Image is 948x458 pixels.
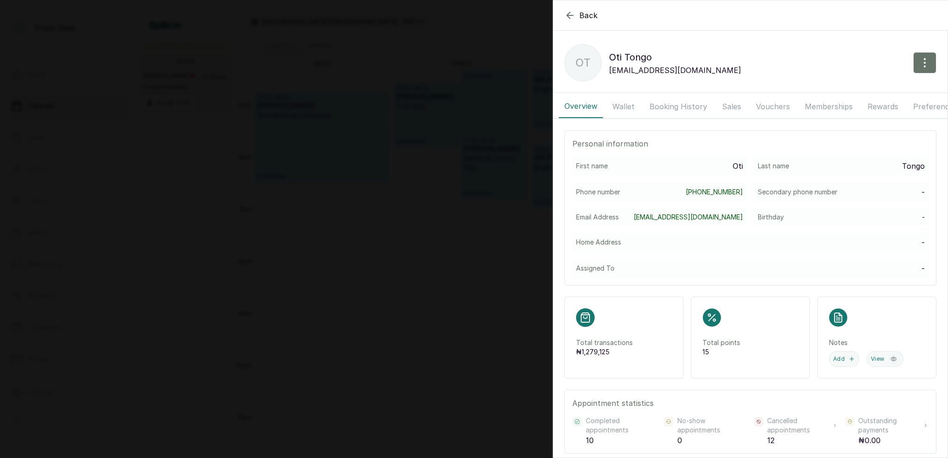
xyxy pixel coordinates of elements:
p: Completed appointments [586,416,656,435]
p: OT [576,54,590,71]
p: - [921,237,925,248]
a: [EMAIL_ADDRESS][DOMAIN_NAME] [634,212,743,222]
p: 0 [677,435,747,446]
p: - [921,263,925,274]
p: Personal information [572,138,928,149]
span: Outstanding payments [858,416,919,435]
span: Cancelled appointments [767,416,829,435]
p: Secondary phone number [758,187,837,197]
button: Vouchers [750,95,796,118]
p: - [921,186,925,198]
button: Add [829,351,859,367]
p: [EMAIL_ADDRESS][DOMAIN_NAME] [609,65,741,76]
p: Appointment statistics [572,398,928,409]
p: 12 [767,435,838,446]
p: - [922,212,925,222]
p: Tongo [902,160,925,172]
p: Oti Tongo [609,50,741,65]
button: Booking History [644,95,713,118]
a: [PHONE_NUMBER] [686,187,743,197]
span: 15 [703,348,709,356]
p: ₦ [576,347,672,357]
p: ₦0.00 [858,435,928,446]
p: Last name [758,161,789,171]
button: View [867,351,903,367]
p: Email Address [576,212,619,222]
button: Back [564,10,598,21]
button: Overview [559,95,603,118]
button: Rewards [862,95,904,118]
button: Sales [716,95,747,118]
p: 10 [586,435,656,446]
span: 1,279,125 [582,348,610,356]
button: Memberships [799,95,858,118]
p: Assigned To [576,264,615,273]
div: Cancelled appointments 12 [754,416,838,446]
p: Total points [703,338,798,347]
p: Notes [829,338,925,347]
span: Back [579,10,598,21]
p: Oti [733,160,743,172]
p: Phone number [576,187,620,197]
p: Home Address [576,238,621,247]
p: No-show appointments [677,416,747,435]
p: Birthday [758,212,784,222]
p: First name [576,161,608,171]
p: Total transactions [576,338,672,347]
button: Wallet [607,95,640,118]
